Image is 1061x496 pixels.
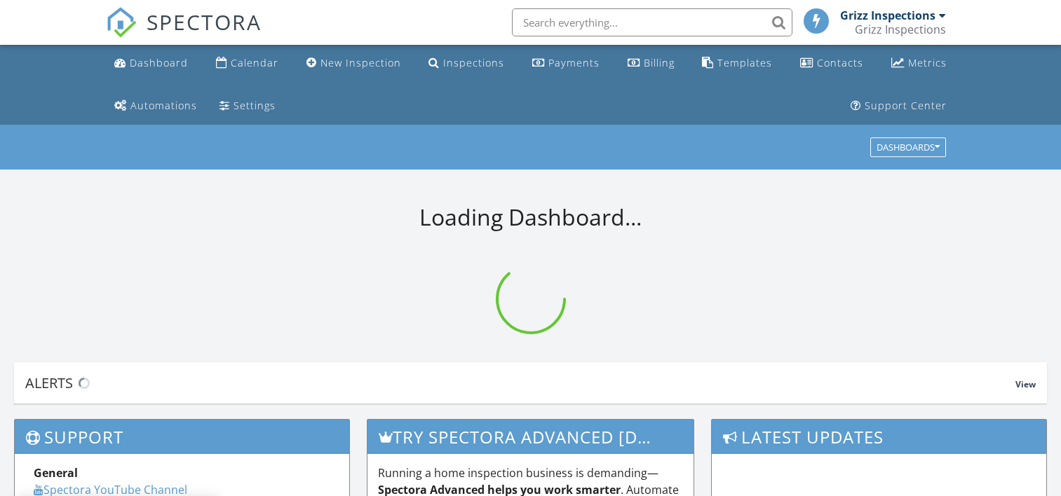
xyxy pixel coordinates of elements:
[877,143,940,153] div: Dashboards
[908,56,947,69] div: Metrics
[320,56,401,69] div: New Inspection
[622,50,680,76] a: Billing
[443,56,504,69] div: Inspections
[130,99,197,112] div: Automations
[423,50,510,76] a: Inspections
[106,7,137,38] img: The Best Home Inspection Software - Spectora
[696,50,778,76] a: Templates
[34,465,78,481] strong: General
[512,8,792,36] input: Search everything...
[795,50,869,76] a: Contacts
[717,56,772,69] div: Templates
[840,8,935,22] div: Grizz Inspections
[130,56,188,69] div: Dashboard
[886,50,952,76] a: Metrics
[15,420,349,454] h3: Support
[644,56,675,69] div: Billing
[147,7,262,36] span: SPECTORA
[865,99,947,112] div: Support Center
[231,56,278,69] div: Calendar
[845,93,952,119] a: Support Center
[210,50,284,76] a: Calendar
[870,138,946,158] button: Dashboards
[548,56,600,69] div: Payments
[109,93,203,119] a: Automations (Basic)
[367,420,694,454] h3: Try spectora advanced [DATE]
[817,56,863,69] div: Contacts
[712,420,1046,454] h3: Latest Updates
[1015,378,1036,390] span: View
[109,50,194,76] a: Dashboard
[234,99,276,112] div: Settings
[25,373,1015,392] div: Alerts
[301,50,407,76] a: New Inspection
[106,19,262,48] a: SPECTORA
[214,93,281,119] a: Settings
[527,50,605,76] a: Payments
[855,22,946,36] div: Grizz Inspections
